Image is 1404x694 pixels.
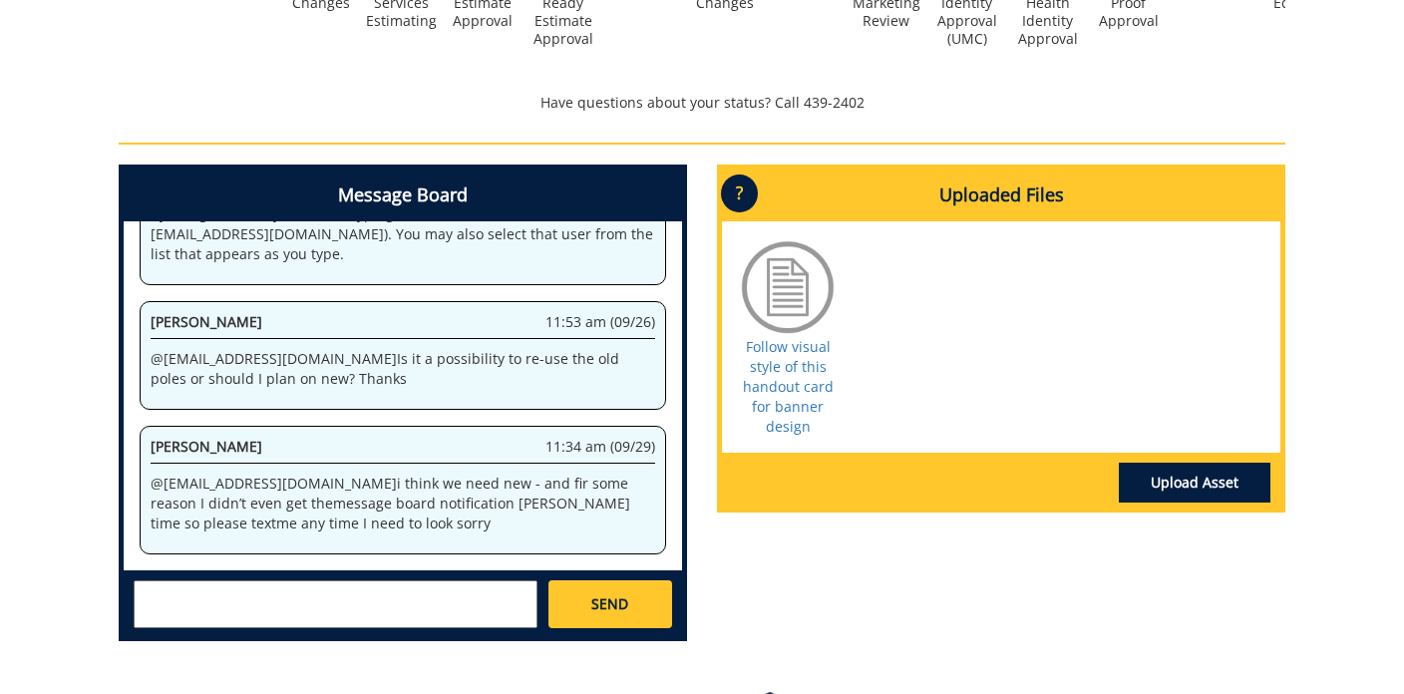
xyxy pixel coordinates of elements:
[721,174,758,212] p: ?
[545,437,655,457] span: 11:34 am (09/29)
[124,170,682,221] h4: Message Board
[119,93,1285,113] p: Have questions about your status? Call 439-2402
[151,312,262,331] span: [PERSON_NAME]
[151,474,655,533] p: @ [EMAIL_ADDRESS][DOMAIN_NAME] i think we need new - and fir some reason I didn’t even get themes...
[134,580,537,628] textarea: messageToSend
[151,437,262,456] span: [PERSON_NAME]
[743,337,834,436] a: Follow visual style of this handout card for banner design
[591,594,628,614] span: SEND
[1119,463,1270,503] a: Upload Asset
[548,580,672,628] a: SEND
[151,349,655,389] p: @ [EMAIL_ADDRESS][DOMAIN_NAME] Is it a possibility to re-use the old poles or should I plan on ne...
[722,170,1280,221] h4: Uploaded Files
[545,312,655,332] span: 11:53 am (09/26)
